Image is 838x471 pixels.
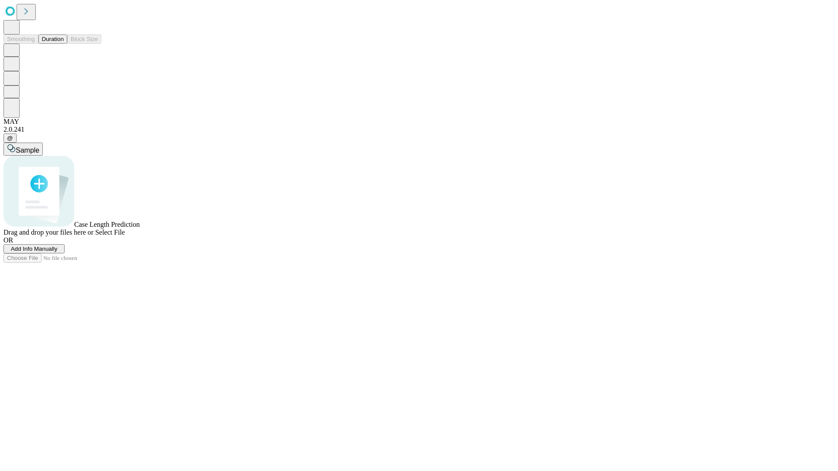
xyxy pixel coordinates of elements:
[74,221,140,228] span: Case Length Prediction
[3,143,43,156] button: Sample
[3,133,17,143] button: @
[38,34,67,44] button: Duration
[16,147,39,154] span: Sample
[3,118,835,126] div: MAY
[67,34,101,44] button: Block Size
[3,126,835,133] div: 2.0.241
[3,229,93,236] span: Drag and drop your files here or
[3,236,13,244] span: OR
[11,246,58,252] span: Add Info Manually
[3,244,65,253] button: Add Info Manually
[7,135,13,141] span: @
[3,34,38,44] button: Smoothing
[95,229,125,236] span: Select File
